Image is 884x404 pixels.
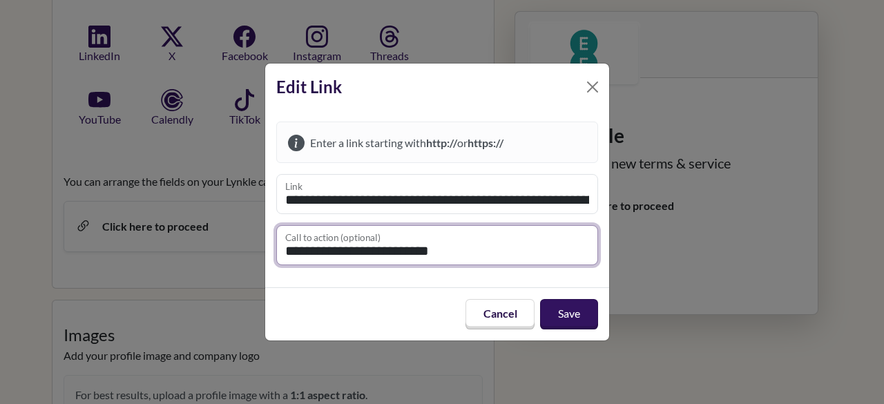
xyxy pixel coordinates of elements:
span: Enter a link starting with or [310,136,503,149]
button: Close [582,76,604,98]
button: Save [540,299,597,329]
button: Cancel [465,299,535,329]
strong: http:// [426,136,457,149]
strong: Edit Link [276,77,342,97]
strong: https:// [468,136,503,149]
